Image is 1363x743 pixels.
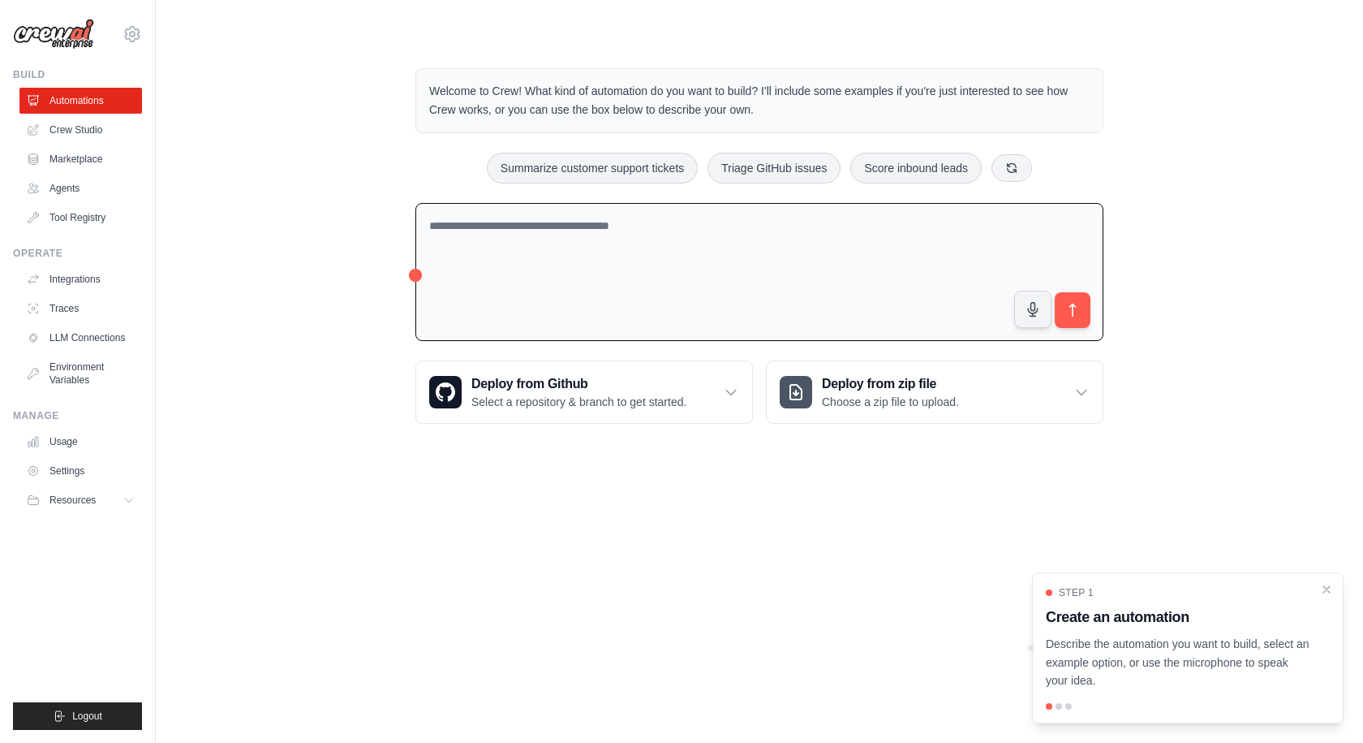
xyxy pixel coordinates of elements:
[19,146,142,172] a: Marketplace
[471,374,686,394] h3: Deploy from Github
[19,487,142,513] button: Resources
[19,354,142,393] a: Environment Variables
[19,205,142,231] a: Tool Registry
[19,458,142,484] a: Settings
[19,429,142,455] a: Usage
[19,88,142,114] a: Automations
[1059,586,1094,599] span: Step 1
[850,153,982,184] button: Score inbound leads
[487,153,698,184] button: Summarize customer support tickets
[19,296,142,322] a: Traces
[707,153,841,184] button: Triage GitHub issues
[429,82,1090,119] p: Welcome to Crew! What kind of automation do you want to build? I'll include some examples if you'...
[13,409,142,422] div: Manage
[13,247,142,260] div: Operate
[822,394,959,410] p: Choose a zip file to upload.
[13,68,142,81] div: Build
[19,175,142,201] a: Agents
[13,19,94,50] img: Logo
[13,702,142,730] button: Logout
[1046,635,1310,690] p: Describe the automation you want to build, select an example option, or use the microphone to spe...
[822,374,959,394] h3: Deploy from zip file
[19,117,142,143] a: Crew Studio
[1320,583,1333,596] button: Close walkthrough
[19,266,142,292] a: Integrations
[1046,606,1310,629] h3: Create an automation
[49,494,96,507] span: Resources
[471,394,686,410] p: Select a repository & branch to get started.
[19,325,142,351] a: LLM Connections
[72,710,102,723] span: Logout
